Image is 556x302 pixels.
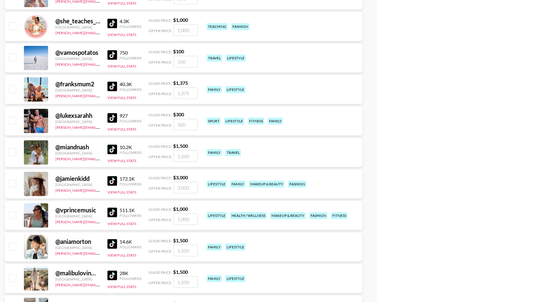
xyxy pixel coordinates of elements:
div: fitness [248,118,264,124]
strong: $ 1,500 [173,237,188,243]
img: TikTok [107,270,117,280]
div: fashion [231,23,249,30]
span: Offer Price: [149,91,172,96]
div: [GEOGRAPHIC_DATA] [55,25,100,29]
div: travel [207,55,222,61]
div: 511.1K [120,207,141,213]
button: View Full Stats [107,158,136,163]
div: Followers [120,245,141,249]
div: family [207,275,222,282]
div: fashion [288,181,306,188]
div: [GEOGRAPHIC_DATA] [55,119,100,124]
strong: $ 1,375 [173,80,188,86]
span: Offer Price: [149,28,172,33]
input: 100 [173,56,198,67]
div: 40.3K [120,81,141,87]
div: 750 [120,50,141,56]
div: fitness [331,212,347,219]
div: lifestyle [226,55,246,61]
div: travel [225,149,241,156]
div: 927 [120,113,141,119]
button: View Full Stats [107,284,136,289]
div: Followers [120,87,141,92]
strong: $ 1,000 [173,17,188,23]
a: [PERSON_NAME][EMAIL_ADDRESS][DOMAIN_NAME] [55,92,145,98]
div: Followers [120,56,141,60]
span: Guide Price: [149,50,172,54]
span: Guide Price: [149,207,172,212]
div: @ vamospotatos [55,49,100,56]
div: Followers [120,182,141,186]
img: TikTok [107,239,117,249]
div: [GEOGRAPHIC_DATA] [55,214,100,218]
div: family [207,149,222,156]
input: 300 [173,119,198,130]
span: Offer Price: [149,249,172,254]
span: Offer Price: [149,186,172,191]
div: Followers [120,213,141,218]
a: [PERSON_NAME][EMAIL_ADDRESS][DOMAIN_NAME] [55,281,145,287]
a: [PERSON_NAME][EMAIL_ADDRESS][DOMAIN_NAME] [55,250,145,256]
div: @ franksmum2 [55,80,100,88]
span: Guide Price: [149,81,172,86]
span: Guide Price: [149,144,172,149]
div: Followers [120,24,141,29]
div: family [207,86,222,93]
img: TikTok [107,176,117,186]
strong: $ 1,500 [173,143,188,149]
div: lifestyle [207,181,227,188]
div: lifestyle [225,86,245,93]
div: lifestyle [207,212,227,219]
button: View Full Stats [107,127,136,131]
strong: $ 1,000 [173,206,188,212]
span: Guide Price: [149,18,172,23]
div: sport [207,118,221,124]
span: Offer Price: [149,217,172,222]
div: Followers [120,276,141,281]
div: [GEOGRAPHIC_DATA] [55,88,100,92]
div: [GEOGRAPHIC_DATA] [55,245,100,250]
input: 1,500 [173,245,198,256]
div: family [230,181,245,188]
div: @ miandnash [55,143,100,151]
div: 4.3K [120,18,141,24]
button: View Full Stats [107,95,136,100]
div: [GEOGRAPHIC_DATA] [55,151,100,155]
div: health / wellness [230,212,267,219]
div: 14.6K [120,239,141,245]
div: teaching [207,23,228,30]
strong: $ 300 [173,111,184,117]
div: @ malibulovinmama [55,269,100,277]
div: @ vprincemusic [55,206,100,214]
img: TikTok [107,18,117,28]
a: [PERSON_NAME][EMAIL_ADDRESS][DOMAIN_NAME] [55,155,145,161]
div: 10.2K [120,144,141,150]
span: Offer Price: [149,60,172,65]
a: [PERSON_NAME][EMAIL_ADDRESS][DOMAIN_NAME] [55,61,145,67]
strong: $ 3,000 [173,174,188,180]
strong: $ 1,500 [173,269,188,275]
img: TikTok [107,144,117,154]
div: lifestyle [224,118,244,124]
span: Guide Price: [149,176,172,180]
button: View Full Stats [107,64,136,68]
button: View Full Stats [107,221,136,226]
div: family [207,244,222,251]
div: Followers [120,150,141,155]
span: Guide Price: [149,239,172,243]
span: Guide Price: [149,113,172,117]
div: [GEOGRAPHIC_DATA] [55,182,100,187]
span: Offer Price: [149,154,172,159]
div: @ aniamorton [55,238,100,245]
button: View Full Stats [107,32,136,37]
div: lifestyle [225,275,245,282]
div: makeup & beauty [270,212,306,219]
div: [GEOGRAPHIC_DATA] [55,56,100,61]
img: TikTok [107,207,117,217]
input: 1,000 [173,213,198,225]
input: 1,500 [173,150,198,162]
div: fashion [309,212,327,219]
div: @ jamienkidd [55,175,100,182]
button: View Full Stats [107,253,136,257]
img: TikTok [107,81,117,91]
